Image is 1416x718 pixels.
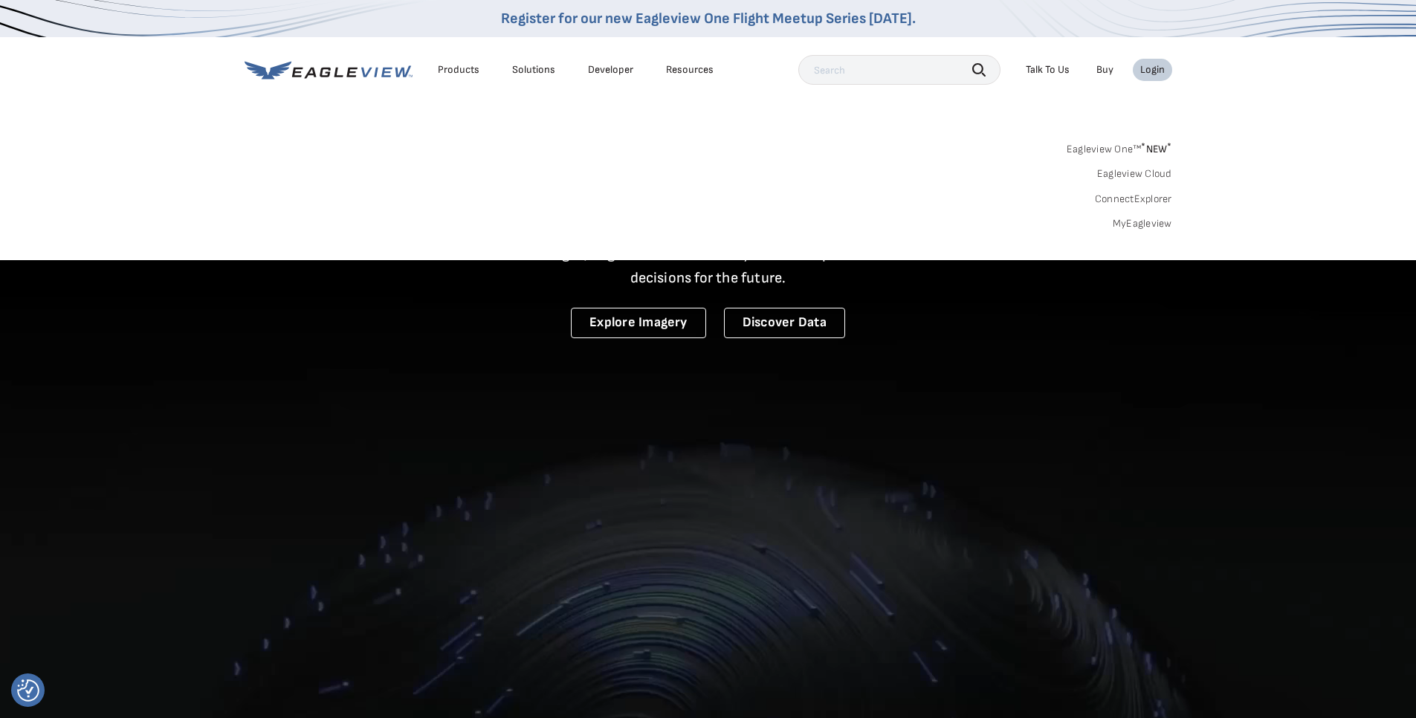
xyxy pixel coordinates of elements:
a: Buy [1096,63,1113,77]
span: NEW [1141,143,1171,155]
a: Discover Data [724,308,845,338]
img: Revisit consent button [17,679,39,702]
div: Talk To Us [1026,63,1070,77]
a: Explore Imagery [571,308,706,338]
a: Developer [588,63,633,77]
a: MyEagleview [1113,217,1172,230]
a: Register for our new Eagleview One Flight Meetup Series [DATE]. [501,10,916,28]
a: ConnectExplorer [1095,193,1172,206]
a: Eagleview Cloud [1097,167,1172,181]
div: Solutions [512,63,555,77]
a: Eagleview One™*NEW* [1067,138,1172,155]
div: Login [1140,63,1165,77]
div: Resources [666,63,714,77]
button: Consent Preferences [17,679,39,702]
div: Products [438,63,479,77]
input: Search [798,55,1000,85]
